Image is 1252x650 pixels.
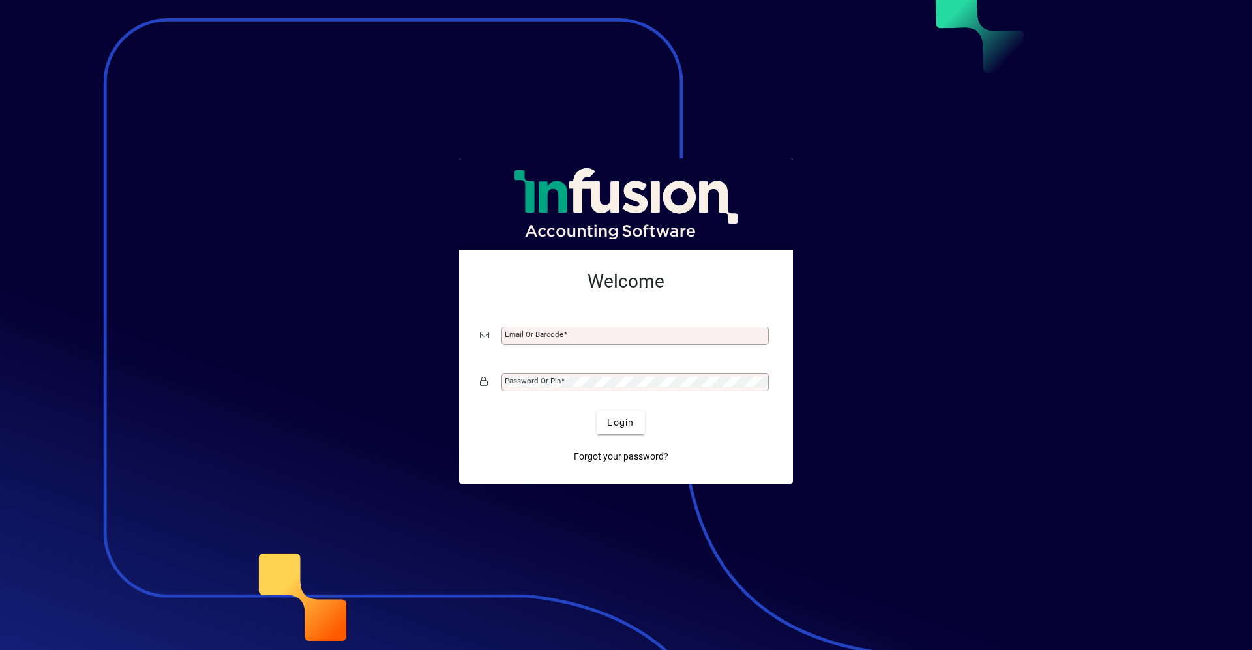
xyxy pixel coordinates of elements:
[505,376,561,385] mat-label: Password or Pin
[597,411,644,434] button: Login
[505,330,563,339] mat-label: Email or Barcode
[480,271,772,293] h2: Welcome
[607,416,634,430] span: Login
[574,450,668,464] span: Forgot your password?
[569,445,674,468] a: Forgot your password?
